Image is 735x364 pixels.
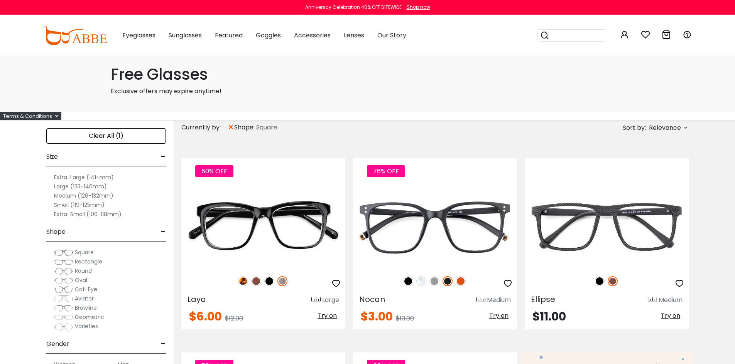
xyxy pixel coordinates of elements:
[487,311,511,321] button: Try on
[443,276,453,286] img: Matte Black
[353,186,517,268] img: Matte-black Nocan - TR ,Universal Bridge Fit
[46,223,66,241] span: Shape
[189,308,222,325] span: $6.00
[251,276,261,286] img: Brown
[215,31,243,40] span: Featured
[228,121,234,134] span: ×
[661,311,680,320] span: Try on
[456,276,466,286] img: Orange
[532,308,566,325] span: $11.00
[54,277,73,284] img: Oval.png
[476,297,485,303] img: size ruler
[54,295,73,303] img: Aviator.png
[659,311,683,321] button: Try on
[54,304,73,312] img: Browline.png
[659,295,683,305] div: Medium
[75,285,97,293] span: Cat-Eye
[487,295,511,305] div: Medium
[403,276,413,286] img: Black
[305,4,402,11] div: Anniversay Celebration 40% OFF SITEWIDE
[367,165,405,177] span: 76% OFF
[54,267,73,275] img: Round.png
[75,267,92,275] span: Round
[44,26,107,45] img: abbeglasses.com
[54,200,105,210] label: Small (119-125mm)
[595,276,605,286] img: Black
[46,148,58,166] span: Size
[361,308,393,325] span: $3.00
[54,210,122,219] label: Extra-Small (100-118mm)
[623,123,646,132] span: Sort by:
[277,276,287,286] img: Gun
[256,31,281,40] span: Goggles
[54,182,107,191] label: Large (133-140mm)
[234,123,256,132] span: shape:
[256,123,277,132] span: Square
[54,191,113,200] label: Medium (126-132mm)
[359,294,385,305] span: Nocan
[75,304,97,312] span: Browline
[531,294,555,305] span: Ellipse
[377,31,406,40] span: Our Story
[238,276,248,286] img: Leopard
[161,335,166,353] span: -
[122,31,155,40] span: Eyeglasses
[489,311,509,320] span: Try on
[294,31,331,40] span: Accessories
[648,297,657,303] img: size ruler
[46,335,69,353] span: Gender
[75,322,98,330] span: Varieties
[75,295,94,302] span: Aviator
[111,87,625,96] p: Exclusive offers may expire anytime!
[161,223,166,241] span: -
[75,313,104,321] span: Geometric
[54,258,73,266] img: Rectangle.png
[649,121,681,135] span: Relevance
[161,148,166,166] span: -
[429,276,439,286] img: Gray
[225,314,243,323] span: $12.00
[54,286,73,294] img: Cat-Eye.png
[169,31,202,40] span: Sunglasses
[195,165,233,177] span: 50% OFF
[315,311,339,321] button: Try on
[181,121,228,134] div: Currently by:
[75,276,87,284] span: Oval
[407,4,430,11] div: Shop now
[54,323,73,331] img: Varieties.png
[318,311,337,320] span: Try on
[75,258,102,265] span: Rectangle
[322,295,339,305] div: Large
[111,65,625,84] h1: Free Glasses
[525,186,689,268] img: Brown Ellipse - TR ,Universal Bridge Fit
[403,4,430,10] a: Shop now
[311,297,321,303] img: size ruler
[344,31,364,40] span: Lenses
[75,248,94,256] span: Square
[181,186,345,268] img: Gun Laya - Plastic ,Universal Bridge Fit
[608,276,618,286] img: Brown
[264,276,274,286] img: Black
[54,249,73,257] img: Square.png
[416,276,426,286] img: Clear
[188,294,206,305] span: Laya
[54,314,73,321] img: Geometric.png
[54,173,114,182] label: Extra-Large (141+mm)
[46,128,166,144] div: Clear All (1)
[396,314,414,323] span: $13.00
